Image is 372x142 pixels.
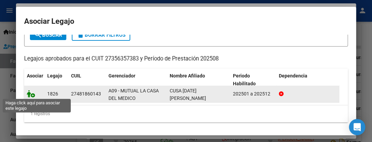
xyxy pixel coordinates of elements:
[77,32,125,38] span: Borrar Filtros
[34,31,42,39] mat-icon: search
[233,73,256,86] span: Periodo Habilitado
[30,30,66,40] button: Buscar
[27,73,43,78] span: Asociar
[77,31,85,39] mat-icon: delete
[108,73,135,78] span: Gerenciador
[349,119,365,135] div: Open Intercom Messenger
[45,69,68,91] datatable-header-cell: Legajo
[24,55,348,63] p: Legajos aprobados para el CUIT 27356357383 y Período de Prestación 202508
[47,73,62,78] span: Legajo
[24,15,348,28] h2: Asociar Legajo
[68,69,106,91] datatable-header-cell: CUIL
[167,69,230,91] datatable-header-cell: Nombre Afiliado
[72,29,130,41] button: Borrar Filtros
[108,88,159,101] span: A09 - MUTUAL LA CASA DEL MEDICO
[233,90,273,98] div: 202501 a 202512
[34,32,62,38] span: Buscar
[106,69,167,91] datatable-header-cell: Gerenciador
[71,90,101,98] div: 27481860143
[279,73,307,78] span: Dependencia
[276,69,339,91] datatable-header-cell: Dependencia
[170,73,205,78] span: Nombre Afiliado
[24,69,45,91] datatable-header-cell: Asociar
[230,69,276,91] datatable-header-cell: Periodo Habilitado
[24,105,348,122] div: 1 registros
[170,88,206,101] span: CUSA LUCIA BERENICE
[71,73,81,78] span: CUIL
[47,91,58,96] span: 1826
